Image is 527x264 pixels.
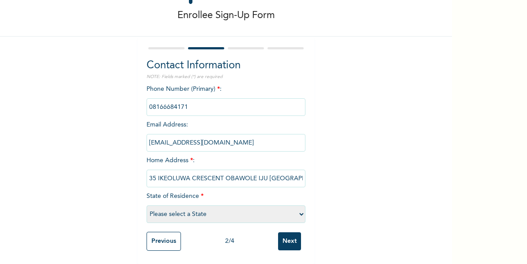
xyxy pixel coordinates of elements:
[147,193,305,217] span: State of Residence
[147,232,181,251] input: Previous
[147,134,305,152] input: Enter email Address
[147,74,305,80] p: NOTE: Fields marked (*) are required
[147,122,305,146] span: Email Address :
[278,232,301,250] input: Next
[147,157,305,182] span: Home Address :
[147,58,305,74] h2: Contact Information
[181,237,278,246] div: 2 / 4
[177,8,275,23] p: Enrollee Sign-Up Form
[147,98,305,116] input: Enter Primary Phone Number
[147,170,305,187] input: Enter home address
[147,86,305,110] span: Phone Number (Primary) :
